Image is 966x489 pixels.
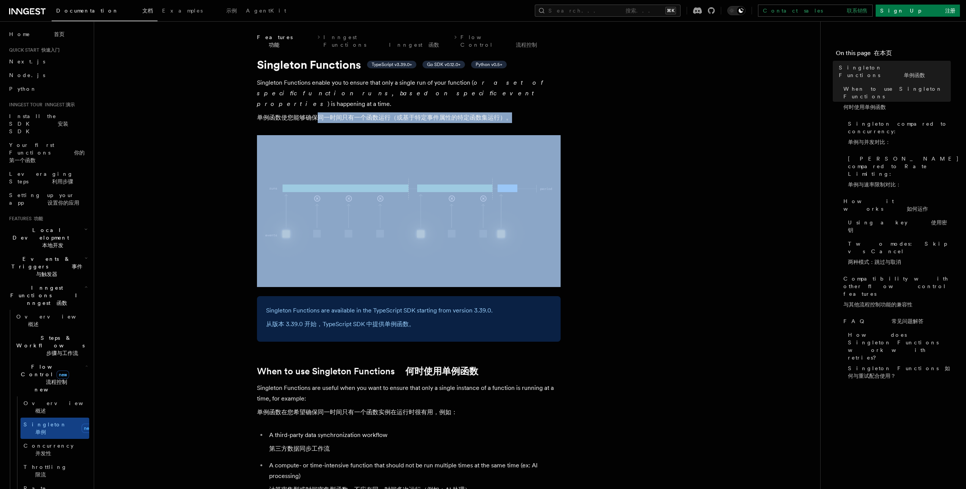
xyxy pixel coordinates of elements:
span: Go SDK v0.12.0+ [427,62,460,68]
span: new [57,371,69,379]
font: 联系销售 [847,8,868,14]
span: When to use Singleton Functions [843,85,951,114]
span: Inngest tour [6,102,75,108]
font: 与其他流程控制功能的兼容性 [843,301,912,308]
span: Throttling [24,464,79,478]
span: Using a key [848,219,951,234]
a: Singleton Functions 单例函数 [836,61,951,82]
a: AgentKit [241,2,291,21]
span: Quick start [6,47,60,53]
font: 首页 [54,31,65,37]
li: A third-party data synchronization workflow [267,430,561,457]
span: Events & Triggers [6,255,85,278]
span: FAQ [843,317,923,325]
a: Singleton 单例new [20,418,89,439]
a: Two modes: Skip vs Cancel两种模式：跳过与取消 [845,237,951,272]
span: new [82,424,94,433]
span: Flow Control [13,363,85,393]
h4: On this page [836,49,951,61]
font: 文档 [142,8,153,14]
button: Steps & Workflows 步骤与工作流 [13,331,89,360]
span: AgentKit [246,8,286,14]
a: Throttling 限流 [20,460,89,481]
a: How does Singleton Functions work with retries?Singleton Functions 如何与重试配合使用？ [845,328,951,386]
a: Overview 概述 [20,396,89,418]
a: Compatibility with other flow control features与其他流程控制功能的兼容性 [840,272,951,314]
font: 快速入门 [41,47,60,53]
a: FAQ 常见问题解答 [840,314,951,328]
font: 何时使用单例函数 [405,366,478,377]
span: Node.js [9,72,45,78]
span: Features [6,216,43,222]
span: Singleton [24,421,79,435]
span: Setting up your app [9,192,79,206]
span: Overview [16,314,106,327]
font: 流程控制 new [35,379,67,393]
span: Next.js [9,58,45,65]
span: Leveraging Steps [9,171,73,185]
font: 概述 [28,321,39,327]
p: Singleton Functions enable you to ensure that only a single run of your function ( ) is happening... [257,77,561,126]
span: [PERSON_NAME] compared to Rate Limiting: [848,155,959,191]
a: Your first Functions 你的第一个函数 [6,138,89,167]
font: 设置你的应用 [47,200,79,206]
a: Inngest Functions Inngest 函数 [323,33,451,49]
button: Search... 搜索...⌘K [535,5,681,17]
a: Home 首页 [6,27,89,41]
font: 功能 [34,216,43,221]
span: How does Singleton Functions work with retries? [848,331,951,383]
a: Node.js [6,68,89,82]
span: Two modes: Skip vs Cancel [848,240,951,269]
span: Install the SDK [9,113,68,134]
font: Inngest 函数 [389,42,439,48]
button: Events & Triggers 事件与触发器 [6,252,89,281]
button: Flow Controlnew 流程控制 new [13,360,89,396]
span: Singleton compared to concurrency: [848,120,951,149]
a: [PERSON_NAME] compared to Rate Limiting:单例与速率限制对比： [845,152,951,194]
font: 概述 [35,408,46,414]
font: 流程控制 [516,42,537,48]
span: Singleton Functions [839,64,951,79]
span: Concurrency [24,443,85,456]
font: 单例函数在您希望确保同一时间只有一个函数实例在运行时很有用，例如： [257,409,457,416]
font: 限流 [35,472,46,478]
h1: Singleton Functions [257,58,561,71]
font: 在本页 [874,49,892,57]
span: Inngest Functions [6,284,85,307]
a: Overview 概述 [13,310,89,331]
font: 单例函数使您能够确保同一时间只有一个函数运行（或基于特定事件属性的特定函数集运行）。 [257,114,512,121]
a: Next.js [6,55,89,68]
a: Setting up your app 设置你的应用 [6,188,89,210]
font: 单例与速率限制对比： [848,181,901,188]
a: Concurrency 并发性 [20,439,89,460]
font: 常见问题解答 [892,318,923,324]
a: When to use Singleton Functions 何时使用单例函数 [257,366,478,377]
font: 单例与并发对比： [848,139,890,145]
a: Contact sales 联系销售 [758,5,872,17]
span: Local Development [6,226,84,249]
img: Singleton Functions only process one run at a time. [257,135,561,287]
font: 两种模式：跳过与取消 [848,259,901,265]
span: Overview [24,400,113,414]
font: 第三方数据同步工作流 [269,445,330,452]
span: Your first Functions [9,142,85,163]
kbd: ⌘K [665,7,676,14]
span: Features [257,33,314,49]
font: Singleton Functions 如何与重试配合使用？ [848,365,950,379]
a: Python [6,82,89,96]
font: Inngest 演示 [45,102,75,107]
a: Flow Control 流程控制 [460,33,561,49]
a: Documentation 文档 [52,2,158,21]
font: 何时使用单例函数 [843,104,886,110]
a: Leveraging Steps 利用步骤 [6,167,89,188]
font: 从版本 3.39.0 开始，TypeScript SDK 中提供单例函数。 [266,320,415,328]
a: Singleton compared to concurrency:单例与并发对比： [845,117,951,152]
a: Sign Up 注册 [876,5,960,17]
span: Python [9,86,37,92]
font: 并发性 [35,450,51,456]
span: TypeScript v3.39.0+ [372,62,412,68]
a: When to use Singleton Functions何时使用单例函数 [840,82,951,117]
font: 步骤与工作流 [46,350,78,356]
span: Compatibility with other flow control features [843,275,951,311]
span: Examples [162,8,237,14]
